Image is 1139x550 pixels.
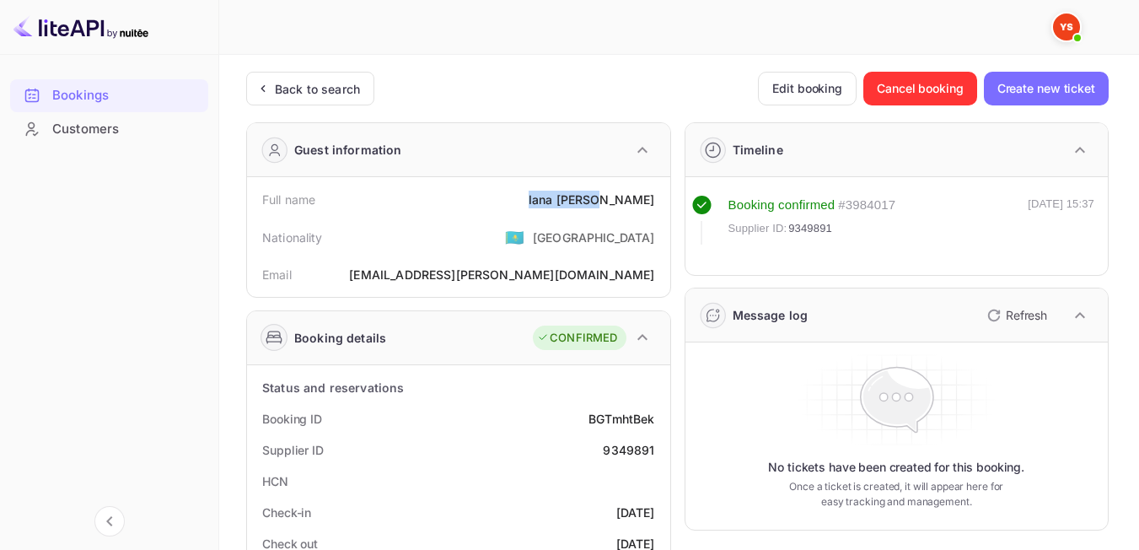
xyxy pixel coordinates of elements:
[10,113,208,144] a: Customers
[262,379,404,396] div: Status and reservations
[294,141,402,159] div: Guest information
[588,410,654,428] div: BGTmhtBek
[505,222,524,252] span: United States
[1006,306,1047,324] p: Refresh
[1028,196,1094,245] div: [DATE] 15:37
[262,191,315,208] div: Full name
[52,86,200,105] div: Bookings
[733,141,783,159] div: Timeline
[262,229,323,246] div: Nationality
[275,80,360,98] div: Back to search
[603,441,654,459] div: 9349891
[1053,13,1080,40] img: Yandex Support
[52,120,200,139] div: Customers
[10,79,208,111] a: Bookings
[758,72,857,105] button: Edit booking
[616,504,655,521] div: [DATE]
[728,220,787,237] span: Supplier ID:
[529,191,655,208] div: Iana [PERSON_NAME]
[262,266,292,283] div: Email
[537,330,617,347] div: CONFIRMED
[349,266,654,283] div: [EMAIL_ADDRESS][PERSON_NAME][DOMAIN_NAME]
[838,196,895,215] div: # 3984017
[984,72,1109,105] button: Create new ticket
[262,441,324,459] div: Supplier ID
[728,196,835,215] div: Booking confirmed
[533,229,655,246] div: [GEOGRAPHIC_DATA]
[768,459,1024,476] p: No tickets have been created for this booking.
[294,329,386,347] div: Booking details
[863,72,977,105] button: Cancel booking
[262,472,288,490] div: HCN
[262,504,311,521] div: Check-in
[10,113,208,146] div: Customers
[788,220,832,237] span: 9349891
[13,13,148,40] img: LiteAPI logo
[733,306,809,324] div: Message log
[262,410,322,428] div: Booking ID
[10,79,208,112] div: Bookings
[784,479,1009,510] p: Once a ticket is created, it will appear here for easy tracking and management.
[94,506,125,537] button: Collapse navigation
[977,302,1054,329] button: Refresh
